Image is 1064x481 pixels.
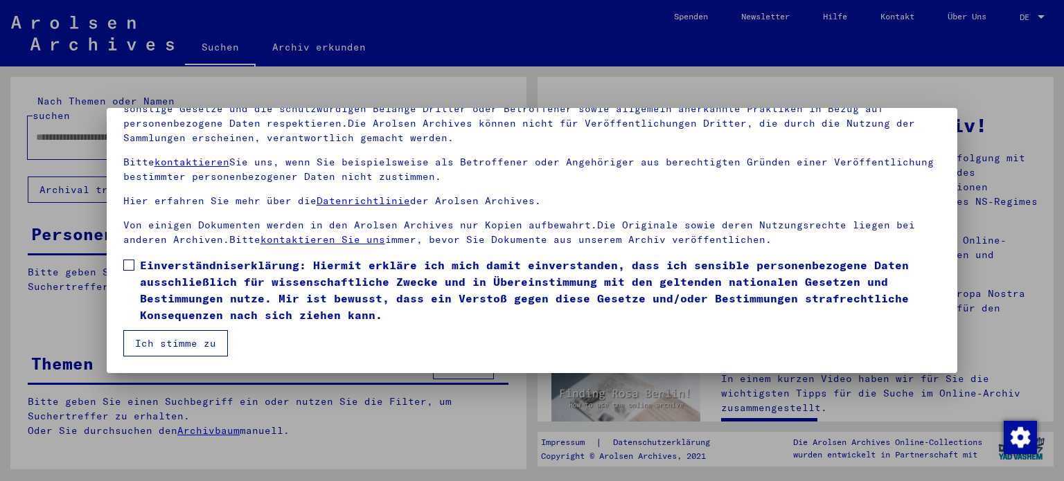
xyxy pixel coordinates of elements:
a: kontaktieren Sie uns [260,233,385,246]
img: Zustimmung ändern [1004,421,1037,454]
p: Hier erfahren Sie mehr über die der Arolsen Archives. [123,194,941,208]
p: Von einigen Dokumenten werden in den Arolsen Archives nur Kopien aufbewahrt.Die Originale sowie d... [123,218,941,247]
a: kontaktieren [154,156,229,168]
button: Ich stimme zu [123,330,228,356]
span: Einverständniserklärung: Hiermit erkläre ich mich damit einverstanden, dass ich sensible personen... [140,257,941,323]
div: Zustimmung ändern [1003,420,1036,453]
p: Bitte Sie uns, wenn Sie beispielsweise als Betroffener oder Angehöriger aus berechtigten Gründen ... [123,155,941,184]
a: Datenrichtlinie [317,194,410,207]
p: Bitte beachten Sie, dass dieses Portal über NS - Verfolgte sensible Daten zu identifizierten oder... [123,73,941,145]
